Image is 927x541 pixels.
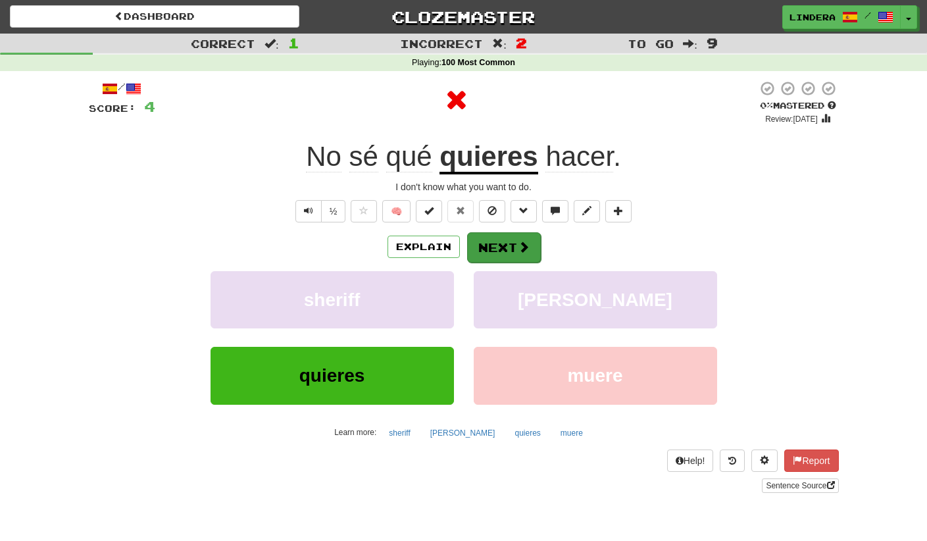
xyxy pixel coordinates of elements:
[349,141,378,172] span: sé
[416,200,442,222] button: Set this sentence to 100% Mastered (alt+m)
[720,450,745,472] button: Round history (alt+y)
[467,232,541,263] button: Next
[542,200,568,222] button: Discuss sentence (alt+u)
[299,365,365,386] span: quieres
[295,200,322,222] button: Play sentence audio (ctl+space)
[538,141,621,172] span: .
[191,37,255,50] span: Correct
[264,38,279,49] span: :
[400,37,483,50] span: Incorrect
[511,200,537,222] button: Grammar (alt+g)
[574,200,600,222] button: Edit sentence (alt+d)
[293,200,346,222] div: Text-to-speech controls
[784,450,838,472] button: Report
[553,423,590,443] button: muere
[447,200,474,222] button: Reset to 0% Mastered (alt+r)
[89,180,839,193] div: I don't know what you want to do.
[319,5,609,28] a: Clozemaster
[382,423,417,443] button: sheriff
[567,365,622,386] span: muere
[765,115,818,124] small: Review: [DATE]
[321,200,346,222] button: ½
[605,200,632,222] button: Add to collection (alt+a)
[334,428,376,437] small: Learn more:
[707,35,718,51] span: 9
[474,347,717,404] button: muere
[211,347,454,404] button: quieres
[864,11,871,20] span: /
[89,80,155,97] div: /
[304,290,361,310] span: sheriff
[211,271,454,328] button: sheriff
[789,11,836,23] span: lindera
[306,141,341,172] span: No
[757,100,839,112] div: Mastered
[518,290,672,310] span: [PERSON_NAME]
[667,450,714,472] button: Help!
[474,271,717,328] button: [PERSON_NAME]
[507,423,547,443] button: quieres
[144,98,155,115] span: 4
[89,103,136,114] span: Score:
[762,478,838,493] a: Sentence Source
[288,35,299,51] span: 1
[388,236,460,258] button: Explain
[782,5,901,29] a: lindera /
[423,423,503,443] button: [PERSON_NAME]
[439,141,538,174] u: quieres
[492,38,507,49] span: :
[683,38,697,49] span: :
[545,141,613,172] span: hacer
[516,35,527,51] span: 2
[441,58,515,67] strong: 100 Most Common
[351,200,377,222] button: Favorite sentence (alt+f)
[479,200,505,222] button: Ignore sentence (alt+i)
[628,37,674,50] span: To go
[10,5,299,28] a: Dashboard
[760,100,773,111] span: 0 %
[386,141,432,172] span: qué
[382,200,411,222] button: 🧠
